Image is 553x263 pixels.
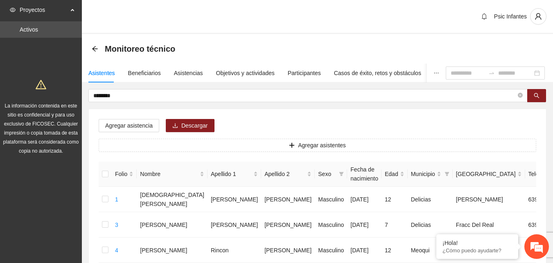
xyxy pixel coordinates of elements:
span: swap-right [488,70,495,76]
a: Activos [20,26,38,33]
div: Objetivos y actividades [216,69,275,78]
span: Psic Infantes [494,13,527,20]
td: 12 [381,187,408,212]
td: [DATE] [347,212,381,238]
span: Edad [385,169,398,178]
p: ¿Cómo puedo ayudarte? [442,247,512,254]
span: Agregar asistencia [105,121,153,130]
td: Masculino [315,238,347,263]
span: close-circle [518,92,523,100]
td: Masculino [315,212,347,238]
span: Apellido 1 [211,169,252,178]
span: Nombre [140,169,198,178]
span: filter [443,168,451,180]
span: Proyectos [20,2,68,18]
span: download [172,123,178,129]
button: user [530,8,546,25]
th: Fecha de nacimiento [347,162,381,187]
span: warning [36,79,46,90]
th: Municipio [408,162,453,187]
span: plus [289,142,295,149]
td: Rincon [208,238,261,263]
span: filter [337,168,345,180]
div: Asistentes [88,69,115,78]
td: Meoqui [408,238,453,263]
th: Edad [381,162,408,187]
td: [PERSON_NAME] [208,212,261,238]
td: [PERSON_NAME] [137,212,208,238]
td: [PERSON_NAME] [261,212,315,238]
td: [PERSON_NAME] [261,238,315,263]
td: [PERSON_NAME] [137,238,208,263]
span: user [530,13,546,20]
button: search [527,89,546,102]
span: Sexo [318,169,336,178]
th: Apellido 1 [208,162,261,187]
span: Municipio [411,169,435,178]
td: Fracc Del Real [453,212,525,238]
span: Monitoreo técnico [105,42,175,55]
td: Delicias [408,187,453,212]
td: [PERSON_NAME] [261,187,315,212]
td: Masculino [315,187,347,212]
th: Folio [112,162,137,187]
span: filter [445,172,449,176]
th: Nombre [137,162,208,187]
button: downloadDescargar [166,119,214,132]
th: Apellido 2 [261,162,315,187]
span: filter [339,172,344,176]
span: Apellido 2 [264,169,305,178]
span: ellipsis [433,70,439,76]
td: Delicias [408,212,453,238]
td: 12 [381,238,408,263]
a: 1 [115,196,118,203]
td: [DATE] [347,187,381,212]
span: arrow-left [92,46,98,52]
div: Asistencias [174,69,203,78]
a: 3 [115,222,118,228]
td: 7 [381,212,408,238]
span: Agregar asistentes [298,141,346,150]
span: Folio [115,169,127,178]
span: La información contenida en este sitio es confidencial y para uso exclusivo de FICOSEC. Cualquier... [3,103,79,154]
td: [PERSON_NAME] [453,187,525,212]
a: 4 [115,247,118,254]
div: Back [92,46,98,53]
th: Colonia [453,162,525,187]
button: bell [478,10,491,23]
span: search [534,93,539,99]
div: Participantes [288,69,321,78]
span: eye [10,7,16,13]
span: [GEOGRAPHIC_DATA] [456,169,516,178]
span: close-circle [518,93,523,98]
td: [PERSON_NAME] [208,187,261,212]
span: to [488,70,495,76]
button: plusAgregar asistentes [99,139,536,152]
div: ¡Hola! [442,240,512,246]
td: [DATE] [347,238,381,263]
span: Descargar [181,121,208,130]
div: Beneficiarios [128,69,161,78]
button: ellipsis [427,64,446,82]
div: Casos de éxito, retos y obstáculos [334,69,421,78]
span: bell [478,13,490,20]
button: Agregar asistencia [99,119,159,132]
td: [DEMOGRAPHIC_DATA][PERSON_NAME] [137,187,208,212]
